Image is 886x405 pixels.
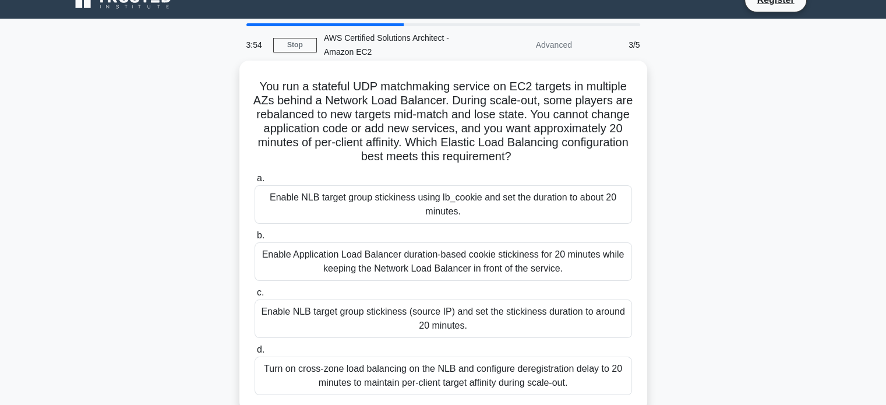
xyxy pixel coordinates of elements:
[273,38,317,52] a: Stop
[255,185,632,224] div: Enable NLB target group stickiness using lb_cookie and set the duration to about 20 minutes.
[255,357,632,395] div: Turn on cross-zone load balancing on the NLB and configure deregistration delay to 20 minutes to ...
[257,287,264,297] span: c.
[477,33,579,57] div: Advanced
[255,242,632,281] div: Enable Application Load Balancer duration-based cookie stickiness for 20 minutes while keeping th...
[317,26,477,64] div: AWS Certified Solutions Architect - Amazon EC2
[257,230,264,240] span: b.
[257,344,264,354] span: d.
[257,173,264,183] span: a.
[253,79,633,164] h5: You run a stateful UDP matchmaking service on EC2 targets in multiple AZs behind a Network Load B...
[239,33,273,57] div: 3:54
[255,300,632,338] div: Enable NLB target group stickiness (source IP) and set the stickiness duration to around 20 minutes.
[579,33,647,57] div: 3/5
